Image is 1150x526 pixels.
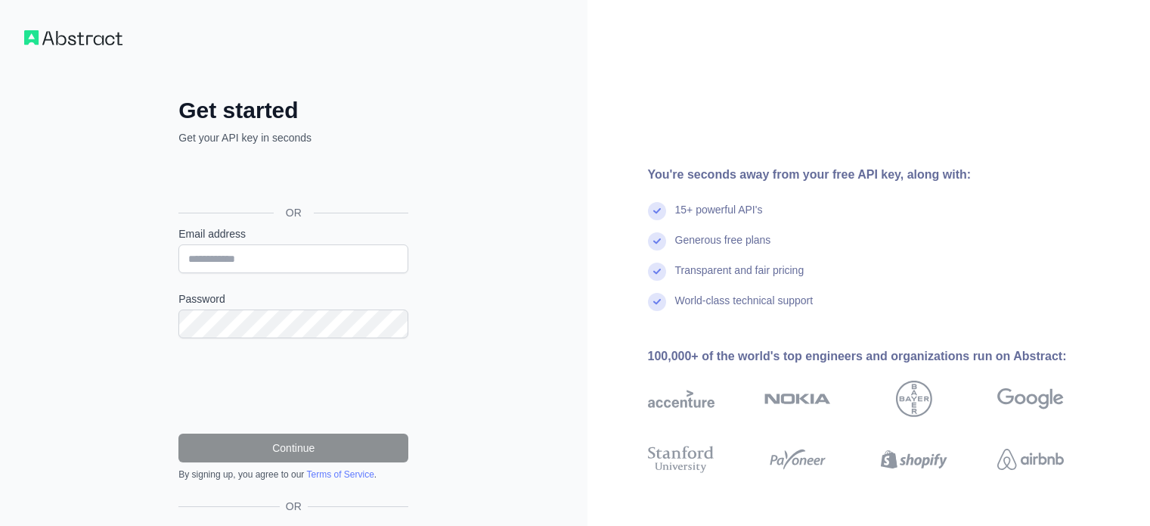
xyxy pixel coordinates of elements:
label: Email address [178,226,408,241]
div: 15+ powerful API's [675,202,763,232]
iframe: reCAPTCHA [178,356,408,416]
label: Password [178,291,408,307]
div: Transparent and fair pricing [675,263,804,293]
img: google [997,381,1064,417]
img: check mark [648,293,666,311]
div: 100,000+ of the world's top engineers and organizations run on Abstract: [648,347,1112,366]
div: By signing up, you agree to our . [178,468,408,481]
img: bayer [896,381,932,417]
span: OR [280,499,308,514]
img: accenture [648,381,714,417]
img: check mark [648,263,666,281]
iframe: Sign in with Google Button [171,162,413,195]
img: stanford university [648,443,714,476]
img: airbnb [997,443,1064,476]
img: nokia [764,381,831,417]
img: Workflow [24,30,122,45]
span: OR [274,205,314,220]
p: Get your API key in seconds [178,130,408,145]
h2: Get started [178,97,408,124]
div: Generous free plans [675,232,771,263]
img: check mark [648,202,666,220]
img: shopify [881,443,947,476]
div: World-class technical support [675,293,814,323]
a: Terms of Service [306,469,374,480]
div: You're seconds away from your free API key, along with: [648,166,1112,184]
button: Continue [178,434,408,462]
img: payoneer [764,443,831,476]
img: check mark [648,232,666,251]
